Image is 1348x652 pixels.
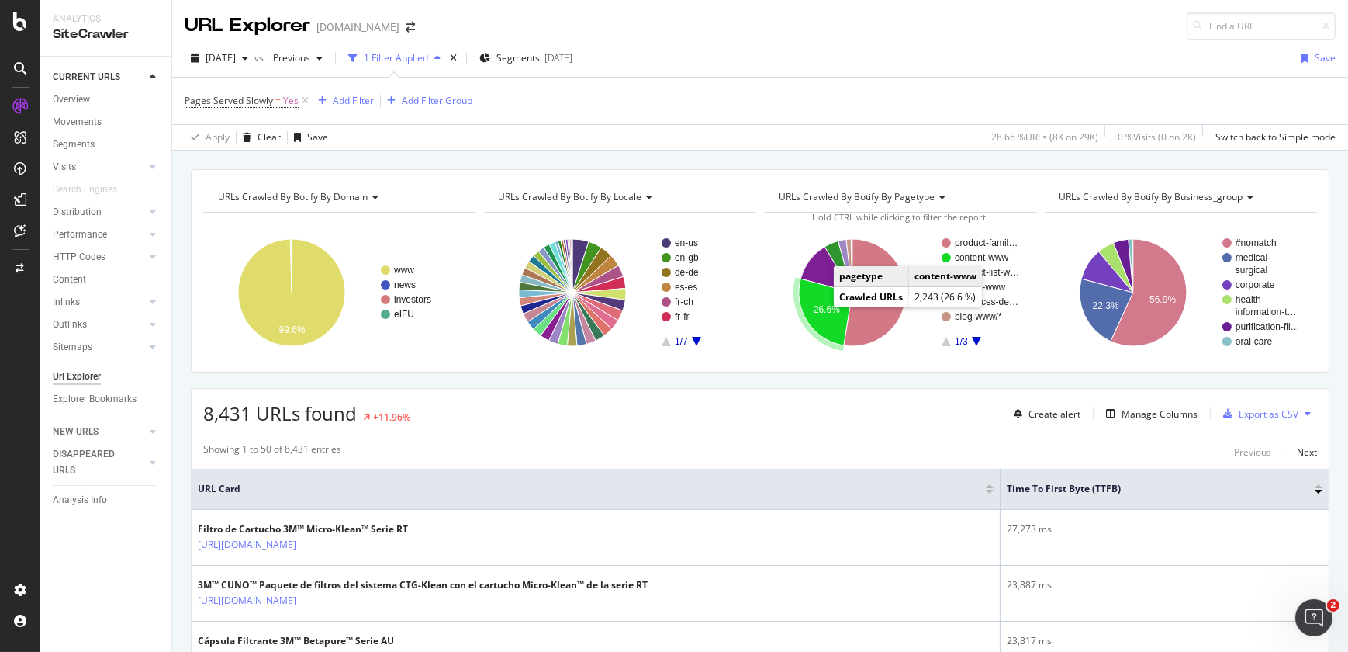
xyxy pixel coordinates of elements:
span: = [275,94,281,107]
span: 2 [1327,599,1339,612]
div: URL Explorer [185,12,310,39]
a: Performance [53,227,145,243]
button: 1 Filter Applied [342,46,447,71]
a: Analysis Info [53,492,161,508]
a: Outlinks [53,317,145,333]
div: SiteCrawler [53,26,159,43]
div: Previous [1234,446,1271,459]
div: NEW URLS [53,424,99,440]
text: medical- [1236,252,1270,263]
div: Apply [206,130,230,144]
div: Showing 1 to 50 of 8,431 entries [203,442,341,461]
div: Segments [53,137,95,153]
span: Yes [283,90,299,112]
button: Add Filter [312,92,374,110]
text: surgical [1236,265,1267,276]
text: en-us [675,238,698,248]
div: DISAPPEARED URLS [53,446,131,479]
div: Analytics [53,12,159,26]
button: Create alert [1008,401,1080,426]
span: Time To First Byte (TTFB) [1007,482,1291,496]
span: URLs Crawled By Botify By pagetype [779,190,935,203]
svg: A chart. [764,225,1034,360]
text: product-famil… [955,238,1018,248]
div: Overview [53,92,90,108]
div: Distribution [53,204,102,220]
svg: A chart. [203,225,473,360]
div: Switch back to Simple mode [1215,130,1336,144]
text: 26.6% [814,304,840,315]
text: corporate [1236,279,1275,290]
svg: A chart. [1045,225,1315,360]
text: en-gb [675,252,699,263]
span: vs [254,51,267,64]
text: www [393,265,414,276]
text: 22.3% [1092,300,1118,311]
div: Add Filter [333,94,374,107]
text: health- [1236,294,1264,305]
text: es-es [675,282,697,293]
span: Hold CTRL while clicking to filter the report. [812,211,988,223]
text: fr-ch [675,297,693,307]
a: Url Explorer [53,369,161,385]
a: Inlinks [53,294,145,310]
a: CURRENT URLS [53,69,145,85]
div: Visits [53,159,76,175]
span: 8,431 URLs found [203,401,357,426]
div: Clear [258,130,281,144]
button: Clear [237,125,281,150]
input: Find a URL [1187,12,1336,40]
button: Manage Columns [1100,404,1198,423]
div: Search Engines [53,182,117,198]
text: 1/7 [675,336,688,347]
text: eIFU [394,309,414,320]
text: 56.9% [1149,294,1176,305]
a: Explorer Bookmarks [53,391,161,407]
button: Segments[DATE] [473,46,579,71]
div: Cápsula Filtrante 3M™ Betapure™ Serie AU [198,634,394,648]
div: Inlinks [53,294,80,310]
div: 23,817 ms [1007,634,1322,648]
div: Performance [53,227,107,243]
div: arrow-right-arrow-left [406,22,415,33]
text: oral-care [1236,336,1273,347]
div: Url Explorer [53,369,101,385]
text: news [394,279,416,290]
a: HTTP Codes [53,249,145,265]
h4: URLs Crawled By Botify By locale [496,185,743,210]
span: URL Card [198,482,982,496]
button: Export as CSV [1217,401,1298,426]
text: 99.6% [279,324,306,335]
h4: URLs Crawled By Botify By domain [215,185,462,210]
span: URLs Crawled By Botify By locale [499,190,642,203]
div: Filtro de Cartucho 3M™ Micro-Klean™ Serie RT [198,522,408,536]
a: [URL][DOMAIN_NAME] [198,537,296,553]
span: Segments [496,51,540,64]
a: Sitemaps [53,339,145,355]
span: Pages Served Slowly [185,94,273,107]
text: resources-de… [955,297,1018,307]
text: purification-fil… [1236,321,1300,332]
div: Next [1297,446,1317,459]
div: Content [53,272,86,288]
div: 0 % Visits ( 0 on 2K ) [1118,130,1196,144]
div: Explorer Bookmarks [53,391,137,407]
text: investors [394,294,431,305]
button: Switch back to Simple mode [1209,125,1336,150]
div: Sitemaps [53,339,92,355]
span: URLs Crawled By Botify By domain [218,190,368,203]
text: blog-www/* [955,311,1002,322]
button: Save [1295,46,1336,71]
text: fr-fr [675,311,690,322]
div: Analysis Info [53,492,107,508]
a: Content [53,272,161,288]
td: content-www [909,266,983,286]
div: 23,887 ms [1007,578,1322,592]
span: Previous [267,51,310,64]
button: Apply [185,125,230,150]
svg: A chart. [484,225,754,360]
text: 1/3 [955,336,968,347]
button: Save [288,125,328,150]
